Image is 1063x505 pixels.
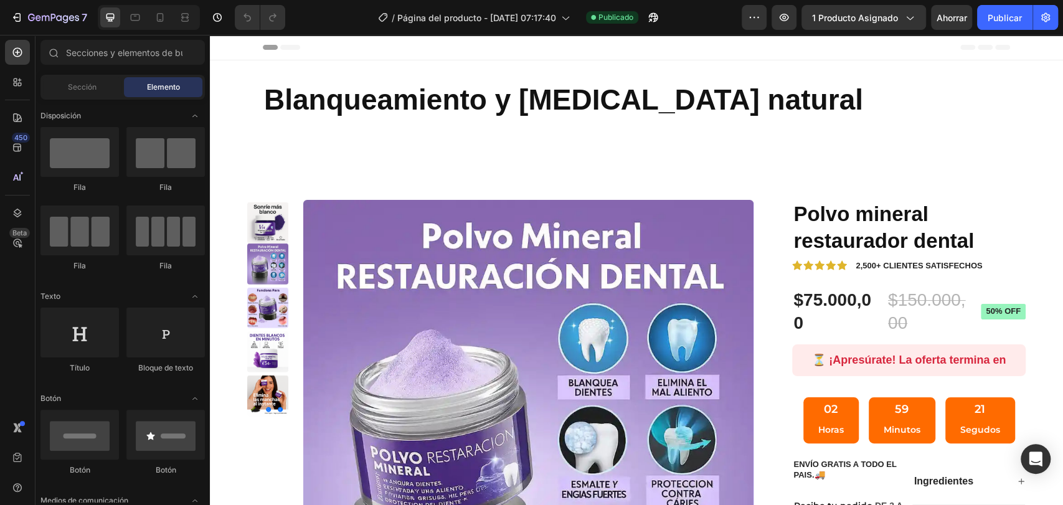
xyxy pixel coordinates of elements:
font: Disposición [40,111,81,120]
pre: 50% off [771,269,816,285]
div: 02 [608,367,634,382]
font: / [392,12,395,23]
font: Texto [40,291,60,301]
font: Publicado [598,12,633,22]
font: Elemento [147,82,180,92]
font: Botón [70,465,90,474]
button: 7 [5,5,93,30]
font: Fila [73,261,86,270]
div: 21 [750,367,790,382]
div: 59 [674,367,711,382]
font: Botón [40,394,61,403]
p: Minutos [674,387,711,403]
font: 1 producto asignado [812,12,898,23]
span: Abrir con palanca [185,389,205,408]
font: Página del producto - [DATE] 07:17:40 [397,12,556,23]
p: Ingredientes [704,440,763,453]
font: Fila [159,261,172,270]
div: Abrir Intercom Messenger [1021,444,1051,474]
span: DE 3 A 5 DÍAS HÁBILES [583,466,692,491]
font: Fila [159,182,172,192]
span: Recibe tu pedido [583,465,662,476]
span: Abrir con palanca [185,286,205,306]
font: Título [70,363,90,372]
iframe: Área de diseño [210,35,1063,505]
font: Ahorrar [937,12,967,23]
font: Bloque de texto [138,363,193,372]
span: Abrir con palanca [185,106,205,126]
div: $150.000,00 [677,253,767,301]
p: Segudos [750,387,790,403]
div: Deshacer/Rehacer [235,5,285,30]
font: Beta [12,229,27,237]
button: Ahorrar [931,5,972,30]
button: Publicar [977,5,1032,30]
font: Medios de comunicación [40,496,128,505]
font: Publicar [988,12,1022,23]
div: $75.000,00 [582,253,672,301]
strong: ENVÍO GRATIS A TODO EL PAIS. [583,425,686,445]
span: 🚚 [604,435,615,445]
font: Sección [68,82,97,92]
font: Fila [73,182,86,192]
strong: 2,500+ CLIENTES SATISFECHOS [646,226,772,235]
button: 1 producto asignado [801,5,926,30]
font: Botón [156,465,176,474]
font: 450 [14,133,27,142]
p: Horas [608,387,634,403]
h1: Polvo mineral restaurador dental [582,165,816,221]
div: ⏳ ¡Apresúrate! La oferta termina en [582,309,816,341]
font: 7 [82,11,87,24]
input: Secciones y elementos de búsqueda [40,40,205,65]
